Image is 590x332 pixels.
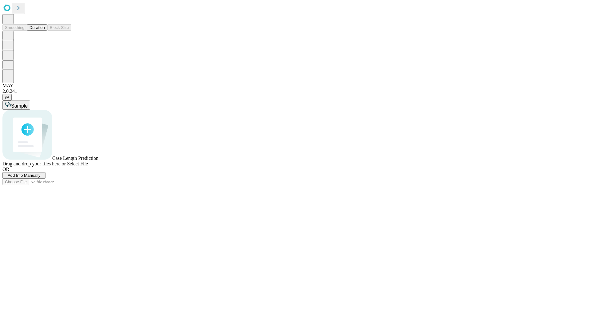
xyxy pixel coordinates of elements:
[47,24,71,31] button: Block Size
[2,94,12,101] button: @
[8,173,41,178] span: Add Info Manually
[2,172,45,179] button: Add Info Manually
[2,89,588,94] div: 2.0.241
[2,24,27,31] button: Smoothing
[5,95,9,100] span: @
[11,103,28,109] span: Sample
[27,24,47,31] button: Duration
[67,161,88,166] span: Select File
[2,161,66,166] span: Drag and drop your files here or
[52,156,98,161] span: Case Length Prediction
[2,101,30,110] button: Sample
[2,83,588,89] div: MAY
[2,167,9,172] span: OR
